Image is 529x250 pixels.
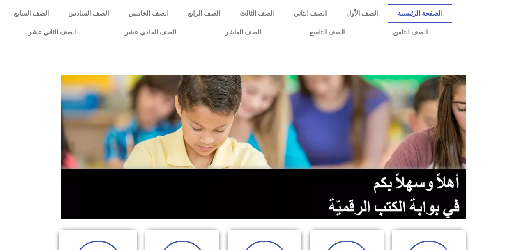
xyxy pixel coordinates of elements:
a: الصف السابع [4,4,59,23]
a: الصف الثامن [369,23,452,42]
a: الصف الأول [336,4,388,23]
a: الصفحة الرئيسية [388,4,452,23]
a: الصف التاسع [285,23,369,42]
a: الصف الثالث [230,4,284,23]
a: الصف السادس [59,4,119,23]
a: الصف الثاني عشر [4,23,101,42]
a: الصف العاشر [201,23,285,42]
a: الصف الرابع [178,4,230,23]
a: الصف الثاني [284,4,337,23]
a: الصف الخامس [119,4,178,23]
a: الصف الحادي عشر [101,23,200,42]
